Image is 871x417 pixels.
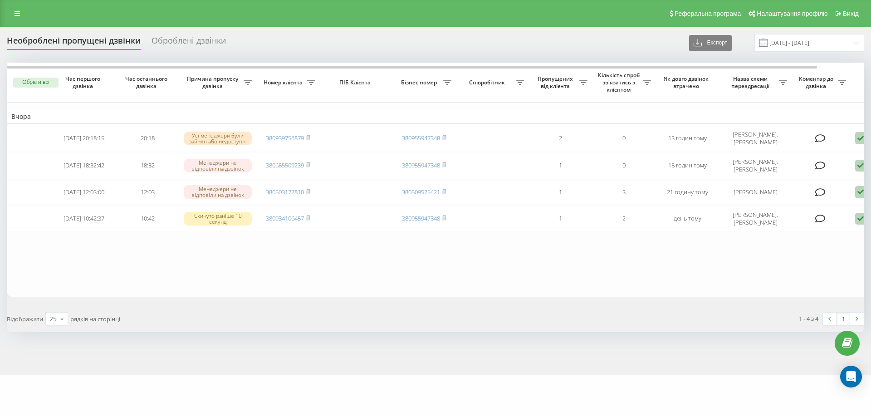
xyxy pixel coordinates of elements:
[597,72,643,93] span: Кількість спроб зв'язатись з клієнтом
[52,180,116,204] td: [DATE] 12:03:00
[460,79,516,86] span: Співробітник
[152,36,226,50] div: Оброблені дзвінки
[13,78,59,88] button: Обрати всі
[656,126,719,151] td: 13 годин тому
[592,126,656,151] td: 0
[123,75,172,89] span: Час останнього дзвінка
[49,314,57,324] div: 25
[402,134,440,142] a: 380955947348
[261,79,307,86] span: Номер клієнта
[796,75,838,89] span: Коментар до дзвінка
[592,180,656,204] td: 3
[59,75,108,89] span: Час першого дзвінка
[533,75,579,89] span: Пропущених від клієнта
[719,206,792,231] td: [PERSON_NAME], [PERSON_NAME]
[266,188,304,196] a: 380503177810
[7,315,43,323] span: Відображати
[402,214,440,222] a: 380955947348
[843,10,859,17] span: Вихід
[663,75,712,89] span: Як довго дзвінок втрачено
[52,153,116,178] td: [DATE] 18:32:42
[675,10,741,17] span: Реферальна програма
[116,180,179,204] td: 12:03
[528,126,592,151] td: 2
[656,180,719,204] td: 21 годину тому
[52,206,116,231] td: [DATE] 10:42:37
[266,161,304,169] a: 380685509239
[592,153,656,178] td: 0
[757,10,827,17] span: Налаштування профілю
[719,126,792,151] td: [PERSON_NAME], [PERSON_NAME]
[592,206,656,231] td: 2
[799,314,818,323] div: 1 - 4 з 4
[528,153,592,178] td: 1
[397,79,443,86] span: Бізнес номер
[656,153,719,178] td: 15 годин тому
[184,212,252,226] div: Скинуто раніше 10 секунд
[528,180,592,204] td: 1
[184,75,244,89] span: Причина пропуску дзвінка
[719,180,792,204] td: [PERSON_NAME]
[184,132,252,145] div: Усі менеджери були зайняті або недоступні
[719,153,792,178] td: [PERSON_NAME], [PERSON_NAME]
[528,206,592,231] td: 1
[184,185,252,199] div: Менеджери не відповіли на дзвінок
[7,36,141,50] div: Необроблені пропущені дзвінки
[724,75,779,89] span: Назва схеми переадресації
[184,159,252,172] div: Менеджери не відповіли на дзвінок
[689,35,732,51] button: Експорт
[402,188,440,196] a: 380509525421
[402,161,440,169] a: 380955947348
[656,206,719,231] td: день тому
[52,126,116,151] td: [DATE] 20:18:15
[840,366,862,388] div: Open Intercom Messenger
[266,214,304,222] a: 380934106457
[116,126,179,151] td: 20:18
[328,79,385,86] span: ПІБ Клієнта
[70,315,120,323] span: рядків на сторінці
[116,153,179,178] td: 18:32
[116,206,179,231] td: 10:42
[266,134,304,142] a: 380939756879
[837,313,850,325] a: 1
